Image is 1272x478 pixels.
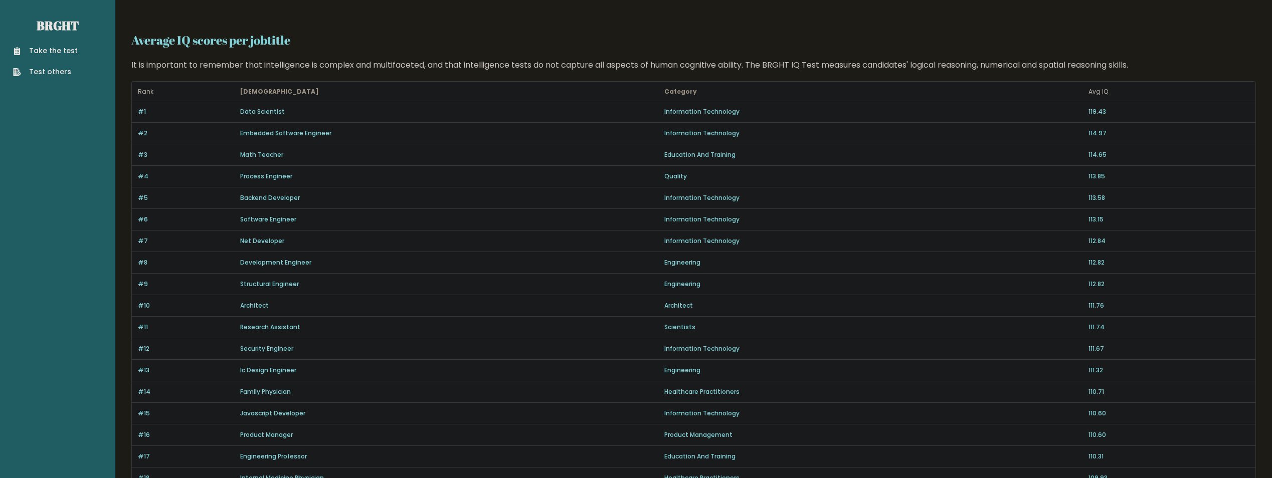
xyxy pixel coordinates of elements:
a: Architect [240,301,269,310]
a: Research Assistant [240,323,300,331]
p: #16 [138,430,234,439]
a: Security Engineer [240,344,293,353]
p: 111.67 [1088,344,1249,353]
p: 110.60 [1088,430,1249,439]
p: Avg IQ [1088,86,1249,98]
p: 112.84 [1088,236,1249,246]
p: #12 [138,344,234,353]
p: Information Technology [664,236,1082,246]
a: Backend Developer [240,193,300,202]
p: Product Management [664,430,1082,439]
a: Test others [13,67,78,77]
p: 111.74 [1088,323,1249,332]
p: #2 [138,129,234,138]
a: Data Scientist [240,107,285,116]
p: Scientists [664,323,1082,332]
p: 110.31 [1088,452,1249,461]
b: [DEMOGRAPHIC_DATA] [240,87,319,96]
p: Engineering [664,280,1082,289]
p: 111.76 [1088,301,1249,310]
p: Quality [664,172,1082,181]
a: Development Engineer [240,258,311,267]
a: Javascript Developer [240,409,305,417]
h2: Average IQ scores per jobtitle [131,31,1256,49]
a: Software Engineer [240,215,296,223]
p: Engineering [664,258,1082,267]
a: Take the test [13,46,78,56]
p: 112.82 [1088,258,1249,267]
p: #13 [138,366,234,375]
p: Healthcare Practitioners [664,387,1082,396]
p: 119.43 [1088,107,1249,116]
p: 114.65 [1088,150,1249,159]
p: #7 [138,236,234,246]
p: Information Technology [664,193,1082,202]
p: 113.58 [1088,193,1249,202]
a: Family Physician [240,387,291,396]
a: Process Engineer [240,172,292,180]
a: Structural Engineer [240,280,299,288]
p: #9 [138,280,234,289]
p: #4 [138,172,234,181]
p: Rank [138,86,234,98]
a: Engineering Professor [240,452,307,460]
p: Architect [664,301,1082,310]
p: 110.60 [1088,409,1249,418]
p: Information Technology [664,129,1082,138]
p: 113.85 [1088,172,1249,181]
p: 113.15 [1088,215,1249,224]
div: It is important to remember that intelligence is complex and multifaceted, and that intelligence ... [128,59,1260,71]
p: #6 [138,215,234,224]
p: #15 [138,409,234,418]
p: #14 [138,387,234,396]
p: #8 [138,258,234,267]
p: #17 [138,452,234,461]
p: 111.32 [1088,366,1249,375]
p: 112.82 [1088,280,1249,289]
p: 110.71 [1088,387,1249,396]
p: Information Technology [664,409,1082,418]
p: #11 [138,323,234,332]
p: #1 [138,107,234,116]
a: Net Developer [240,236,284,245]
p: Information Technology [664,107,1082,116]
p: #3 [138,150,234,159]
a: Embedded Software Engineer [240,129,331,137]
p: #10 [138,301,234,310]
a: Product Manager [240,430,293,439]
p: Engineering [664,366,1082,375]
b: Category [664,87,697,96]
a: Brght [37,18,79,34]
a: Ic Design Engineer [240,366,296,374]
p: #5 [138,193,234,202]
p: Information Technology [664,215,1082,224]
a: Math Teacher [240,150,283,159]
p: 114.97 [1088,129,1249,138]
p: Education And Training [664,452,1082,461]
p: Information Technology [664,344,1082,353]
p: Education And Training [664,150,1082,159]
